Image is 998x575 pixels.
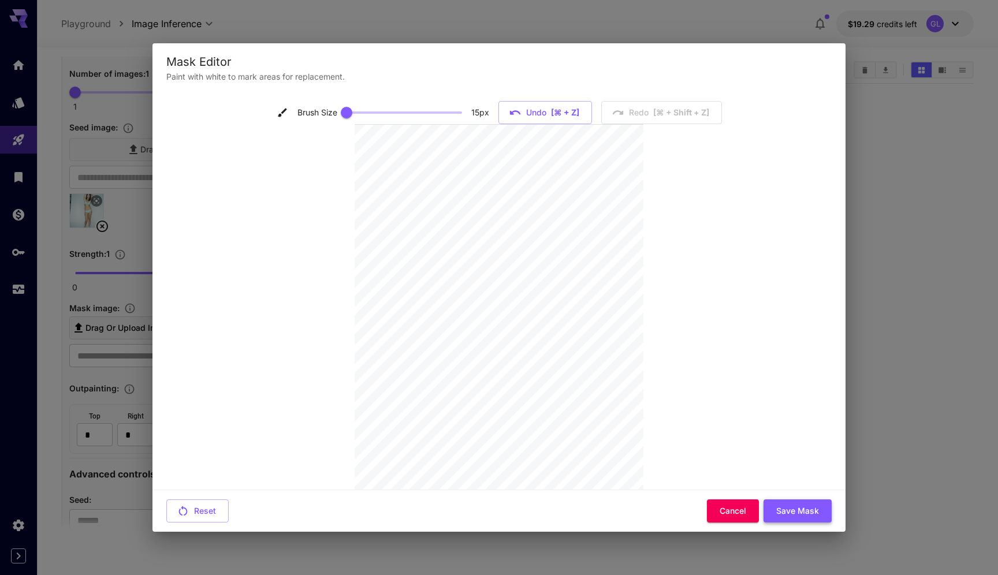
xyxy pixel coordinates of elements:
p: 15 px [471,107,489,118]
button: Save Mask [764,499,832,523]
p: Paint with white to mark areas for replacement. [166,71,832,83]
p: Brush Size [297,107,337,118]
button: Undo [⌘ + Z] [498,101,592,125]
div: Mask Editor [166,53,832,71]
button: Reset [166,499,229,523]
span: [⌘ + Z] [551,106,579,120]
button: Cancel [707,499,759,523]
